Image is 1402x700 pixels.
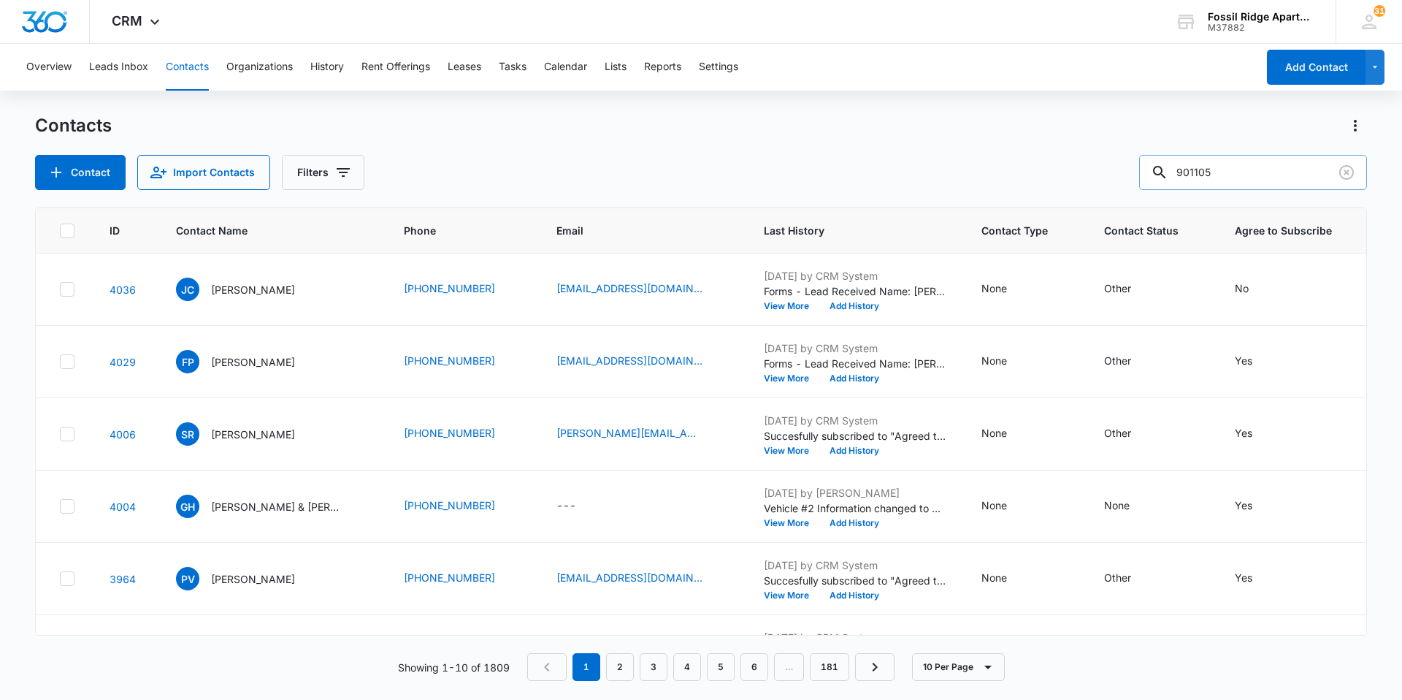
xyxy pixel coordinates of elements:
[764,591,819,600] button: View More
[176,495,199,518] span: GH
[1374,5,1385,17] span: 31
[819,446,889,455] button: Add History
[110,573,136,585] a: Navigate to contact details page for Pascual Villarreal
[764,268,946,284] p: [DATE] by CRM System
[740,653,768,681] a: Page 6
[707,653,735,681] a: Page 5
[981,281,1033,298] div: Contact Type - None - Select to Edit Field
[764,223,925,238] span: Last History
[404,425,495,441] a: [PHONE_NUMBER]
[764,501,946,516] p: Vehicle #2 Information changed to 2015 Jeep Cherokee (BQM-2780.
[176,567,321,590] div: Contact Name - Pascual Villarreal - Select to Edit Field
[764,446,819,455] button: View More
[1208,11,1314,23] div: account name
[556,353,729,370] div: Email - fpdavis1@gmail.com - Select to Edit Field
[981,425,1007,441] div: None
[981,353,1033,370] div: Contact Type - None - Select to Edit Field
[404,570,495,585] a: [PHONE_NUMBER]
[572,653,600,681] em: 1
[764,485,946,501] p: [DATE] by [PERSON_NAME]
[644,44,681,91] button: Reports
[110,501,136,513] a: Navigate to contact details page for Guilberto Hernandez & Mirna Medina
[1235,425,1279,443] div: Agree to Subscribe - Yes - Select to Edit Field
[1104,281,1131,296] div: Other
[361,44,430,91] button: Rent Offerings
[1267,50,1365,85] button: Add Contact
[404,281,521,298] div: Phone - (814) 980-5065 - Select to Edit Field
[1139,155,1367,190] input: Search Contacts
[176,278,199,301] span: JC
[211,571,295,587] p: [PERSON_NAME]
[166,44,209,91] button: Contacts
[404,223,500,238] span: Phone
[673,653,701,681] a: Page 4
[556,425,702,441] a: [PERSON_NAME][EMAIL_ADDRESS][PERSON_NAME][DOMAIN_NAME]
[764,558,946,573] p: [DATE] by CRM System
[211,427,295,442] p: [PERSON_NAME]
[404,353,521,370] div: Phone - (214) 930-5479 - Select to Edit Field
[176,422,321,446] div: Contact Name - Stacy Rhoades - Select to Edit Field
[764,630,946,645] p: [DATE] by CRM System
[1335,161,1358,184] button: Clear
[1235,498,1279,515] div: Agree to Subscribe - Yes - Select to Edit Field
[764,356,946,371] p: Forms - Lead Received Name: [PERSON_NAME] Email: [EMAIL_ADDRESS][DOMAIN_NAME] Phone: [PHONE_NUMBE...
[981,281,1007,296] div: None
[211,354,295,370] p: [PERSON_NAME]
[110,223,120,238] span: ID
[981,570,1007,585] div: None
[112,13,142,28] span: CRM
[556,353,702,368] a: [EMAIL_ADDRESS][DOMAIN_NAME]
[912,653,1005,681] button: 10 Per Page
[699,44,738,91] button: Settings
[35,115,112,137] h1: Contacts
[1374,5,1385,17] div: notifications count
[556,281,702,296] a: [EMAIL_ADDRESS][DOMAIN_NAME]
[764,374,819,383] button: View More
[981,353,1007,368] div: None
[176,422,199,446] span: SR
[1104,353,1131,368] div: Other
[1104,223,1179,238] span: Contact Status
[855,653,895,681] a: Next Page
[605,44,627,91] button: Lists
[282,155,364,190] button: Filters
[404,498,495,513] a: [PHONE_NUMBER]
[176,350,321,373] div: Contact Name - Floyd P. Davis - Select to Edit Field
[398,660,510,675] p: Showing 1-10 of 1809
[404,570,521,587] div: Phone - (720) 612-3416 - Select to Edit Field
[176,350,199,373] span: FP
[1104,425,1131,441] div: Other
[981,498,1007,513] div: None
[640,653,667,681] a: Page 3
[176,223,348,238] span: Contact Name
[981,223,1048,238] span: Contact Type
[819,519,889,528] button: Add History
[1104,281,1157,298] div: Contact Status - Other - Select to Edit Field
[981,498,1033,515] div: Contact Type - None - Select to Edit Field
[810,653,849,681] a: Page 181
[404,425,521,443] div: Phone - (660) 221-6806 - Select to Edit Field
[176,567,199,590] span: PV
[764,413,946,428] p: [DATE] by CRM System
[226,44,293,91] button: Organizations
[1104,570,1131,585] div: Other
[1104,498,1156,515] div: Contact Status - None - Select to Edit Field
[764,519,819,528] button: View More
[764,284,946,299] p: Forms - Lead Received Name: [PERSON_NAME] Email: [EMAIL_ADDRESS][DOMAIN_NAME] Phone: [PHONE_NUMBE...
[1235,425,1252,441] div: Yes
[110,428,136,441] a: Navigate to contact details page for Stacy Rhoades
[819,302,889,311] button: Add History
[1104,353,1157,370] div: Contact Status - Other - Select to Edit Field
[819,374,889,383] button: Add History
[1344,114,1367,137] button: Actions
[404,281,495,296] a: [PHONE_NUMBER]
[404,498,521,515] div: Phone - (720) 691-1231 - Select to Edit Field
[1208,23,1314,33] div: account id
[556,425,729,443] div: Email - rhoades.stacy@gmail.com - Select to Edit Field
[1235,281,1249,296] div: No
[1235,353,1279,370] div: Agree to Subscribe - Yes - Select to Edit Field
[26,44,72,91] button: Overview
[544,44,587,91] button: Calendar
[556,281,729,298] div: Email - Jamesclark@Professionalbusinesspage.com - Select to Edit Field
[137,155,270,190] button: Import Contacts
